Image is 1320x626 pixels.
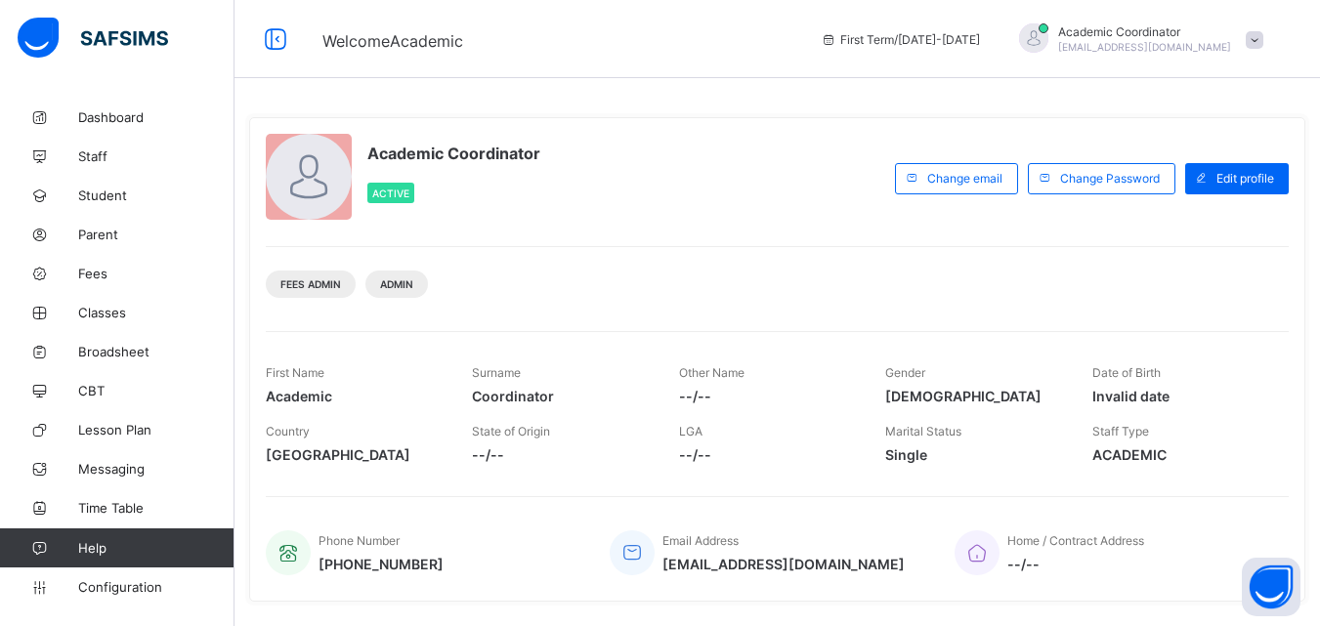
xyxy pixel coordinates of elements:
[885,365,925,380] span: Gender
[1092,424,1149,438] span: Staff Type
[1007,556,1144,572] span: --/--
[885,446,1062,463] span: Single
[266,388,443,404] span: Academic
[78,540,234,556] span: Help
[1092,365,1161,380] span: Date of Birth
[380,278,413,290] span: Admin
[78,500,234,516] span: Time Table
[266,365,324,380] span: First Name
[1242,558,1300,616] button: Open asap
[1058,24,1231,39] span: Academic Coordinator
[662,533,739,548] span: Email Address
[885,388,1062,404] span: [DEMOGRAPHIC_DATA]
[1007,533,1144,548] span: Home / Contract Address
[280,278,341,290] span: Fees Admin
[1216,171,1274,186] span: Edit profile
[266,424,310,438] span: Country
[322,31,463,51] span: Welcome Academic
[679,424,703,438] span: LGA
[78,344,234,359] span: Broadsheet
[472,424,550,438] span: State of Origin
[78,422,234,438] span: Lesson Plan
[78,305,234,320] span: Classes
[78,579,234,595] span: Configuration
[679,365,745,380] span: Other Name
[472,365,521,380] span: Surname
[472,446,649,463] span: --/--
[319,533,400,548] span: Phone Number
[679,388,856,404] span: --/--
[78,227,234,242] span: Parent
[1092,446,1269,463] span: ACADEMIC
[266,446,443,463] span: [GEOGRAPHIC_DATA]
[679,446,856,463] span: --/--
[1060,171,1160,186] span: Change Password
[78,266,234,281] span: Fees
[885,424,961,438] span: Marital Status
[372,188,409,199] span: Active
[662,556,905,572] span: [EMAIL_ADDRESS][DOMAIN_NAME]
[78,383,234,398] span: CBT
[78,148,234,164] span: Staff
[78,461,234,477] span: Messaging
[472,388,649,404] span: Coordinator
[78,109,234,125] span: Dashboard
[78,188,234,203] span: Student
[927,171,1002,186] span: Change email
[1000,23,1273,56] div: AcademicCoordinator
[367,144,540,163] span: Academic Coordinator
[18,18,168,59] img: safsims
[821,32,980,47] span: session/term information
[319,556,444,572] span: [PHONE_NUMBER]
[1092,388,1269,404] span: Invalid date
[1058,41,1231,53] span: [EMAIL_ADDRESS][DOMAIN_NAME]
